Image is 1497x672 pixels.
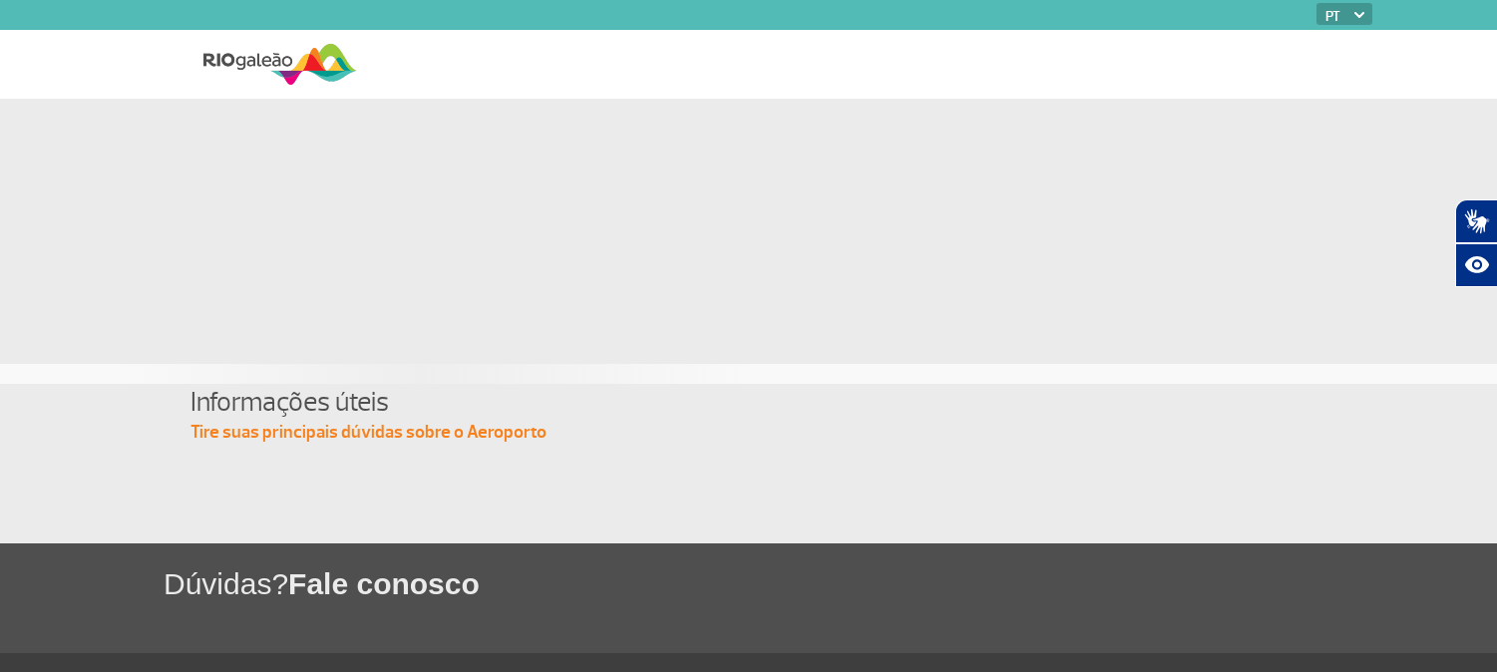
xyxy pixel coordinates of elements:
div: Plugin de acessibilidade da Hand Talk. [1455,199,1497,287]
h4: Informações úteis [190,384,1308,421]
h1: Dúvidas? [164,563,1497,604]
p: Tire suas principais dúvidas sobre o Aeroporto [190,421,1308,445]
span: Fale conosco [288,567,480,600]
button: Abrir recursos assistivos. [1455,243,1497,287]
button: Abrir tradutor de língua de sinais. [1455,199,1497,243]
